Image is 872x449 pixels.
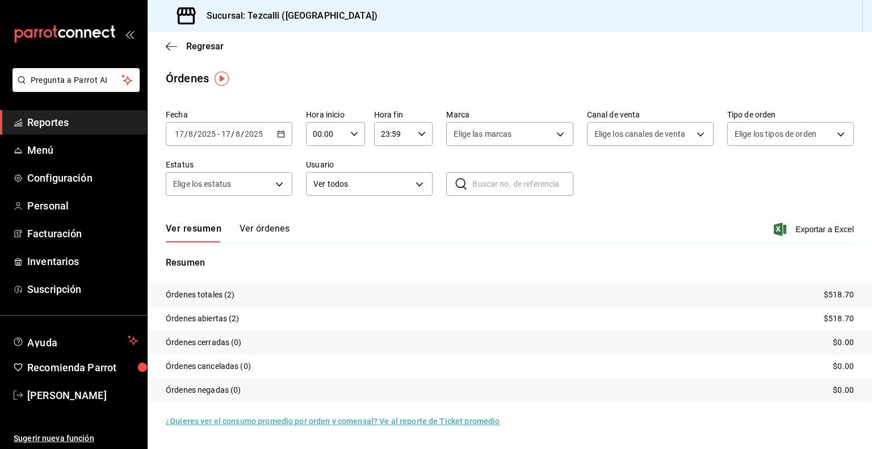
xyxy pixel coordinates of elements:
input: Buscar no. de referencia [472,173,573,195]
a: ¿Quieres ver el consumo promedio por orden y comensal? Ve al reporte de Ticket promedio [166,417,500,426]
button: Ver resumen [166,223,221,242]
a: Pregunta a Parrot AI [8,82,140,94]
p: $518.70 [824,313,854,325]
input: -- [221,129,231,139]
label: Marca [446,111,573,119]
span: Sugerir nueva función [14,433,138,444]
button: Ver órdenes [240,223,290,242]
span: Inventarios [27,254,138,269]
input: -- [174,129,185,139]
p: Órdenes totales (2) [166,289,235,301]
button: Regresar [166,41,224,52]
span: / [231,129,234,139]
p: $0.00 [833,337,854,349]
input: ---- [244,129,263,139]
div: navigation tabs [166,223,290,242]
span: Elige los tipos de orden [735,128,816,140]
span: Pregunta a Parrot AI [31,74,122,86]
span: [PERSON_NAME] [27,388,138,403]
span: Facturación [27,226,138,241]
span: Personal [27,198,138,213]
label: Hora inicio [306,111,365,119]
span: / [194,129,197,139]
button: open_drawer_menu [125,30,134,39]
p: Órdenes negadas (0) [166,384,241,396]
span: - [217,129,220,139]
label: Hora fin [374,111,433,119]
span: Elige los canales de venta [594,128,685,140]
div: Órdenes [166,70,209,87]
p: Órdenes cerradas (0) [166,337,242,349]
span: Menú [27,142,138,158]
span: Configuración [27,170,138,186]
input: ---- [197,129,216,139]
button: Exportar a Excel [776,223,854,236]
h3: Sucursal: Tezcalli ([GEOGRAPHIC_DATA]) [198,9,378,23]
p: Órdenes abiertas (2) [166,313,240,325]
label: Canal de venta [587,111,714,119]
span: Elige los estatus [173,178,231,190]
span: Ver todos [313,178,412,190]
p: $518.70 [824,289,854,301]
label: Fecha [166,111,292,119]
span: Ayuda [27,334,123,347]
span: Elige las marcas [454,128,512,140]
span: / [185,129,188,139]
p: $0.00 [833,384,854,396]
label: Usuario [306,161,433,169]
img: Tooltip marker [215,72,229,86]
p: Resumen [166,256,854,270]
label: Estatus [166,161,292,169]
button: Pregunta a Parrot AI [12,68,140,92]
span: Regresar [186,41,224,52]
input: -- [235,129,241,139]
p: $0.00 [833,360,854,372]
span: Suscripción [27,282,138,297]
span: Recomienda Parrot [27,360,138,375]
span: Reportes [27,115,138,130]
label: Tipo de orden [727,111,854,119]
span: / [241,129,244,139]
p: Órdenes canceladas (0) [166,360,251,372]
input: -- [188,129,194,139]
